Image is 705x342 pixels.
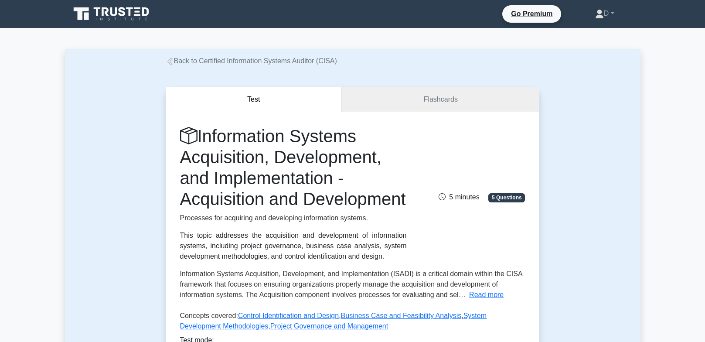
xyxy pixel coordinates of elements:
[180,230,407,262] div: This topic addresses the acquisition and development of information systems, including project go...
[180,126,407,209] h1: Information Systems Acquisition, Development, and Implementation - Acquisition and Development
[506,8,558,19] a: Go Premium
[166,57,337,65] a: Back to Certified Information Systems Auditor (CISA)
[488,193,525,202] span: 5 Questions
[238,312,339,319] a: Control Identification and Design
[341,312,462,319] a: Business Case and Feasibility Analysis
[469,290,504,300] button: Read more
[270,322,388,330] a: Project Governance and Management
[342,87,539,112] a: Flashcards
[180,311,525,335] p: Concepts covered: , , ,
[180,213,407,223] p: Processes for acquiring and developing information systems.
[439,193,479,201] span: 5 minutes
[180,270,522,298] span: Information Systems Acquisition, Development, and Implementation (ISADI) is a critical domain wit...
[166,87,342,112] button: Test
[574,5,635,22] a: D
